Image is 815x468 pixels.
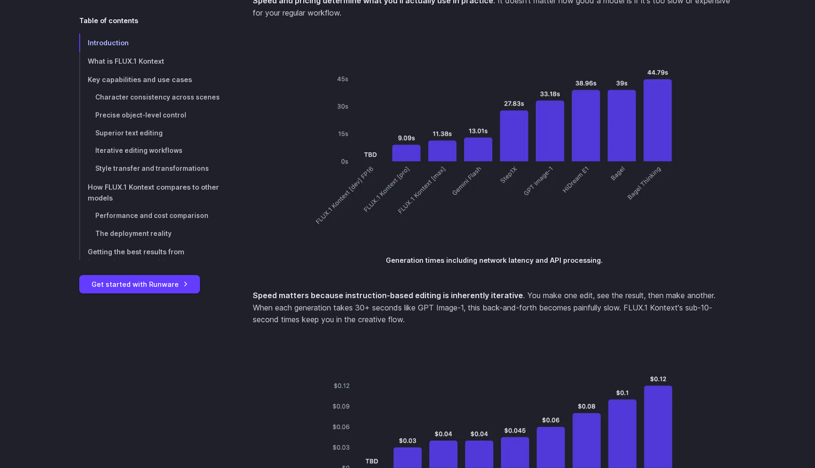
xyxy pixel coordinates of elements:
span: Superior text editing [95,129,163,137]
a: How FLUX.1 Kontext compares to other models [79,178,223,207]
a: Precise object-level control [79,107,223,125]
a: Style transfer and transformations [79,160,223,178]
p: . You make one edit, see the result, then make another. When each generation takes 30+ seconds li... [253,290,736,326]
a: Iterative editing workflows [79,142,223,160]
a: Key capabilities and use cases [79,70,223,89]
span: Style transfer and transformations [95,165,209,172]
strong: Speed matters because instruction-based editing is inherently iterative [253,291,523,300]
span: Table of contents [79,15,138,26]
span: What is FLUX.1 Kontext [88,57,164,65]
a: Get started with Runware [79,275,200,293]
a: Performance and cost comparison [79,207,223,225]
a: Introduction [79,33,223,52]
span: Precise object-level control [95,111,186,119]
span: Getting the best results from instruction-based editing [88,248,184,267]
a: What is FLUX.1 Kontext [79,52,223,70]
span: Performance and cost comparison [95,212,208,219]
a: Superior text editing [79,125,223,142]
a: Character consistency across scenes [79,89,223,107]
a: The deployment reality [79,225,223,243]
a: Getting the best results from instruction-based editing [79,243,223,272]
span: Character consistency across scenes [95,93,220,101]
span: The deployment reality [95,230,172,237]
span: Introduction [88,39,129,47]
figcaption: Generation times including network latency and API processing. [306,243,683,266]
span: How FLUX.1 Kontext compares to other models [88,183,219,202]
img: Chart [306,31,683,243]
span: Key capabilities and use cases [88,75,192,84]
span: Iterative editing workflows [95,147,183,154]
